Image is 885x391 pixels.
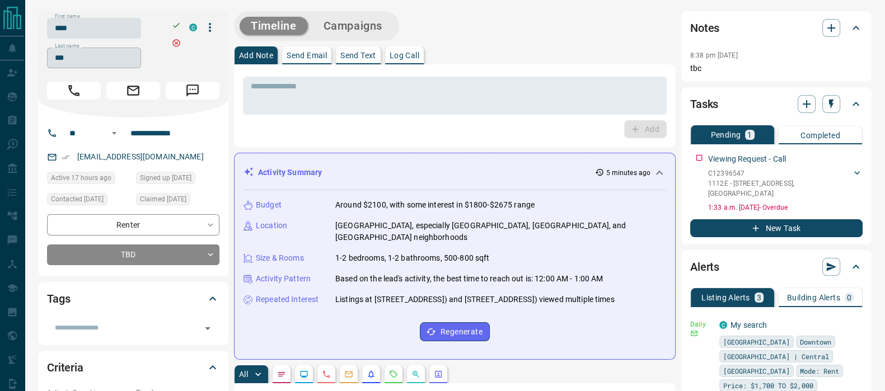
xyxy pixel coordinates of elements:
span: Mode: Rent [800,365,839,376]
p: 3 [757,294,761,302]
svg: Notes [277,370,286,379]
span: Call [47,82,101,100]
p: Send Email [287,51,327,59]
svg: Calls [322,370,331,379]
label: First name [55,13,79,20]
svg: Emails [344,370,353,379]
div: Criteria [47,354,219,381]
svg: Email [690,329,698,337]
div: Tasks [690,91,863,117]
p: tbc [690,63,863,74]
div: Tags [47,285,219,312]
button: Open [107,126,121,140]
span: Message [166,82,219,100]
div: Tue Sep 16 2025 [47,172,130,187]
button: New Task [690,219,863,237]
div: TBD [47,244,219,265]
p: Budget [256,199,282,211]
svg: Lead Browsing Activity [299,370,308,379]
span: Contacted [DATE] [51,194,104,205]
p: 1112E - [STREET_ADDRESS] , [GEOGRAPHIC_DATA] [708,178,851,199]
p: 1:33 a.m. [DATE] - Overdue [708,202,863,213]
h2: Tasks [690,95,718,113]
p: Pending [710,131,741,139]
p: 1 [747,131,752,139]
div: Sun Mar 09 2025 [136,193,219,209]
div: Notes [690,15,863,41]
p: Add Note [239,51,273,59]
div: condos.ca [719,321,727,329]
span: Downtown [800,336,831,347]
span: Claimed [DATE] [140,194,186,205]
p: Location [256,220,287,232]
p: Building Alerts [787,294,840,302]
div: C123965471112E - [STREET_ADDRESS],[GEOGRAPHIC_DATA] [708,166,863,201]
h2: Notes [690,19,719,37]
span: Email [106,82,160,100]
div: Renter [47,214,219,235]
p: Completed [800,131,840,139]
a: My search [731,321,767,329]
button: Open [200,321,216,336]
button: Regenerate [420,322,490,341]
p: Listing Alerts [701,294,750,302]
a: [EMAIL_ADDRESS][DOMAIN_NAME] [77,152,204,161]
div: Alerts [690,253,863,280]
span: [GEOGRAPHIC_DATA] [723,336,790,347]
svg: Requests [389,370,398,379]
div: condos.ca [189,23,197,31]
div: Mon Feb 03 2025 [136,172,219,187]
p: 5 minutes ago [606,168,650,178]
p: Based on the lead's activity, the best time to reach out is: 12:00 AM - 1:00 AM [335,273,603,285]
p: Around $2100, with some interest in $1800-$2675 range [335,199,535,211]
button: Timeline [240,17,308,35]
p: C12396547 [708,168,851,178]
p: Log Call [390,51,419,59]
h2: Criteria [47,359,83,376]
button: Campaigns [312,17,394,35]
svg: Agent Actions [434,370,443,379]
h2: Alerts [690,258,719,276]
p: Listings at [STREET_ADDRESS]) and [STREET_ADDRESS]) viewed multiple times [335,294,615,305]
p: Send Text [340,51,376,59]
div: Activity Summary5 minutes ago [244,162,666,183]
p: [GEOGRAPHIC_DATA], especially [GEOGRAPHIC_DATA], [GEOGRAPHIC_DATA], and [GEOGRAPHIC_DATA] neighbo... [335,220,666,243]
svg: Listing Alerts [367,370,376,379]
p: 0 [847,294,851,302]
p: Repeated Interest [256,294,319,305]
span: [GEOGRAPHIC_DATA] | Central [723,351,829,362]
p: Size & Rooms [256,252,304,264]
span: Price: $1,700 TO $2,000 [723,380,813,391]
p: 1-2 bedrooms, 1-2 bathrooms, 500-800 sqft [335,252,489,264]
p: Daily [690,319,713,329]
h2: Tags [47,290,70,308]
p: Activity Summary [258,167,322,178]
svg: Opportunities [411,370,420,379]
svg: Email Verified [62,153,69,161]
span: Signed up [DATE] [140,172,191,183]
span: Active 17 hours ago [51,172,111,183]
p: All [239,370,248,378]
p: Activity Pattern [256,273,311,285]
span: [GEOGRAPHIC_DATA] [723,365,790,376]
div: Sun Mar 09 2025 [47,193,130,209]
label: Last name [55,43,79,50]
p: 8:38 pm [DATE] [690,51,738,59]
p: Viewing Request - Call [708,153,786,165]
